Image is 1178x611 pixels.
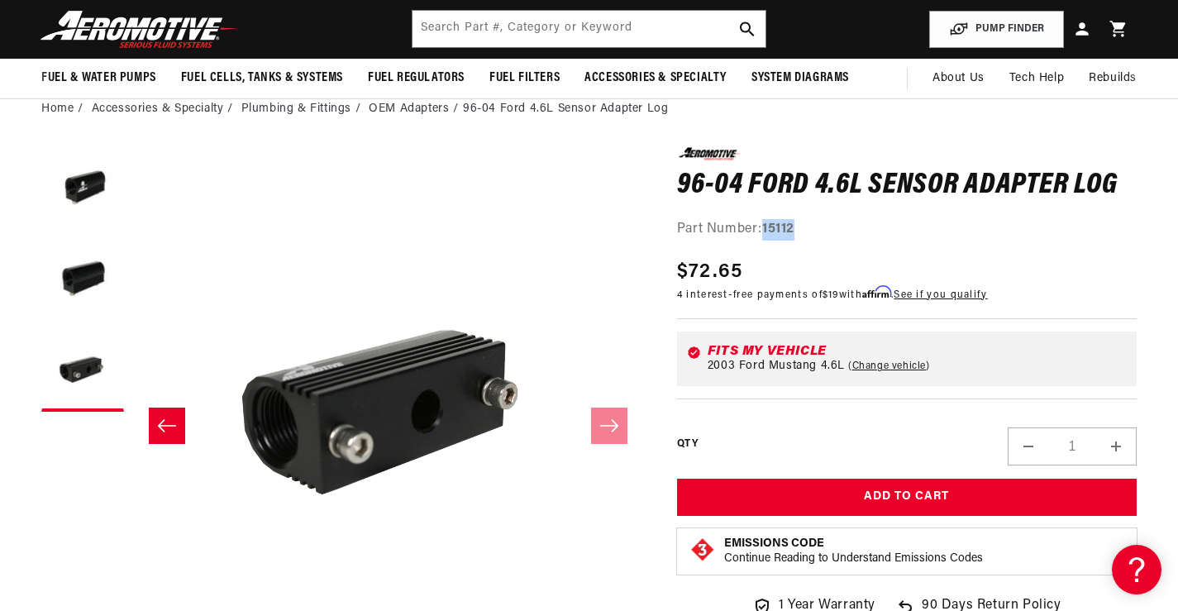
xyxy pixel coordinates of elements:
span: Fuel & Water Pumps [41,69,156,87]
a: Home [41,100,74,118]
span: Fuel Regulators [368,69,465,87]
button: Load image 3 in gallery view [41,329,124,412]
summary: Fuel Filters [477,59,572,98]
button: PUMP FINDER [929,11,1064,48]
span: $72.65 [677,257,743,287]
img: Emissions code [689,537,716,563]
a: About Us [920,59,997,98]
a: See if you qualify - Learn more about Affirm Financing (opens in modal) [894,290,987,300]
button: Slide left [149,408,185,444]
nav: breadcrumbs [41,100,1137,118]
span: System Diagrams [751,69,849,87]
label: QTY [677,437,698,451]
button: Load image 2 in gallery view [41,238,124,321]
h1: 96-04 Ford 4.6L Sensor Adapter Log [677,173,1137,199]
span: Fuel Filters [489,69,560,87]
input: Search by Part Number, Category or Keyword [413,11,765,47]
a: Change vehicle [848,360,930,373]
strong: Emissions Code [724,537,824,550]
span: $19 [823,290,839,300]
div: Fits my vehicle [708,345,1127,358]
button: Emissions CodeContinue Reading to Understand Emissions Codes [724,537,983,566]
strong: 15112 [762,222,794,236]
span: Accessories & Specialty [584,69,727,87]
button: Add to Cart [677,479,1137,516]
summary: Rebuilds [1076,59,1149,98]
p: Continue Reading to Understand Emissions Codes [724,551,983,566]
a: Plumbing & Fittings [241,100,351,118]
button: Slide right [591,408,627,444]
a: OEM Adapters [369,100,449,118]
summary: Accessories & Specialty [572,59,739,98]
span: Affirm [862,286,891,298]
span: Fuel Cells, Tanks & Systems [181,69,343,87]
button: Load image 1 in gallery view [41,147,124,230]
img: Aeromotive [36,10,242,49]
p: 4 interest-free payments of with . [677,287,988,303]
span: About Us [932,72,985,84]
summary: Tech Help [997,59,1076,98]
span: 2003 Ford Mustang 4.6L [708,360,845,373]
span: Tech Help [1009,69,1064,88]
summary: Fuel & Water Pumps [29,59,169,98]
li: Accessories & Specialty [92,100,237,118]
summary: Fuel Regulators [355,59,477,98]
button: search button [729,11,765,47]
div: Part Number: [677,219,1137,241]
summary: System Diagrams [739,59,861,98]
li: 96-04 Ford 4.6L Sensor Adapter Log [463,100,668,118]
summary: Fuel Cells, Tanks & Systems [169,59,355,98]
span: Rebuilds [1089,69,1137,88]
